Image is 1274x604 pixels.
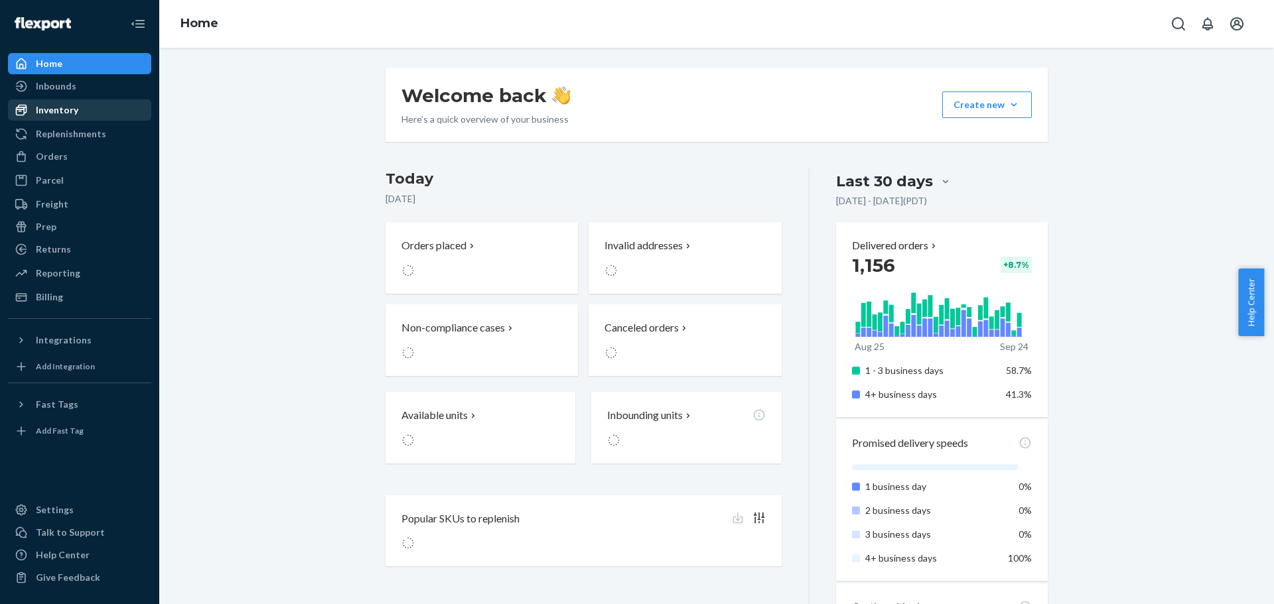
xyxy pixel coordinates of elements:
div: Inventory [36,103,78,117]
p: Here’s a quick overview of your business [401,113,571,126]
button: Inbounding units [591,392,781,463]
div: + 8.7 % [1001,257,1032,273]
a: Parcel [8,170,151,191]
span: 0% [1019,528,1032,540]
p: Orders placed [401,238,466,253]
button: Non-compliance cases [386,304,578,376]
a: Billing [8,286,151,308]
p: Sep 24 [1000,340,1028,353]
span: Support [27,9,74,21]
div: Help Center [36,548,90,562]
a: Returns [8,239,151,260]
button: Canceled orders [589,304,781,376]
a: Home [180,16,218,30]
p: 1 business day [865,480,996,493]
button: Delivered orders [852,238,939,253]
div: Billing [36,290,63,304]
span: 41.3% [1006,389,1032,400]
div: Integrations [36,333,92,347]
p: [DATE] [386,192,782,206]
p: [DATE] - [DATE] ( PDT ) [836,194,927,208]
p: 4+ business days [865,388,996,401]
div: Fast Tags [36,398,78,411]
img: hand-wave emoji [552,86,571,105]
button: Give Feedback [8,567,151,588]
p: Available units [401,408,468,423]
span: 1,156 [852,254,895,276]
div: Home [36,57,62,70]
a: Home [8,53,151,74]
a: Add Fast Tag [8,420,151,442]
div: Talk to Support [36,526,105,539]
p: Invalid addresses [604,238,683,253]
button: Invalid addresses [589,222,781,294]
a: Inventory [8,99,151,121]
p: Promised delivery speeds [852,436,968,451]
a: Help Center [8,544,151,566]
div: Add Fast Tag [36,425,84,436]
a: Settings [8,499,151,520]
button: Create new [942,91,1032,118]
a: Inbounds [8,76,151,97]
p: 2 business days [865,504,996,517]
h1: Welcome back [401,84,571,107]
div: Orders [36,150,68,163]
button: Open notifications [1194,11,1221,37]
div: Prep [36,220,56,233]
h3: Today [386,168,782,190]
a: Prep [8,216,151,237]
div: Give Feedback [36,571,100,584]
ol: breadcrumbs [170,5,229,43]
span: 0% [1019,505,1032,516]
a: Reporting [8,263,151,284]
button: Open account menu [1224,11,1250,37]
p: 4+ business days [865,552,996,565]
p: Non-compliance cases [401,320,505,335]
p: 3 business days [865,528,996,541]
a: Add Integration [8,356,151,377]
button: Integrations [8,330,151,351]
div: Add Integration [36,361,95,372]
p: Popular SKUs to replenish [401,511,520,526]
a: Replenishments [8,123,151,145]
button: Available units [386,392,575,463]
a: Freight [8,194,151,215]
div: Replenishments [36,127,106,141]
div: Inbounds [36,80,76,93]
span: 0% [1019,481,1032,492]
button: Open Search Box [1165,11,1192,37]
p: 1 - 3 business days [865,364,996,377]
p: Canceled orders [604,320,679,335]
button: Close Navigation [125,11,151,37]
img: Flexport logo [15,17,71,30]
button: Help Center [1238,269,1264,336]
div: Returns [36,243,71,256]
p: Inbounding units [607,408,683,423]
a: Orders [8,146,151,167]
button: Fast Tags [8,394,151,415]
div: Last 30 days [836,171,933,192]
button: Orders placed [386,222,578,294]
span: 100% [1008,552,1032,564]
button: Talk to Support [8,522,151,543]
div: Settings [36,503,74,516]
div: Reporting [36,267,80,280]
div: Parcel [36,174,64,187]
span: 58.7% [1006,365,1032,376]
div: Freight [36,198,68,211]
p: Aug 25 [855,340,885,353]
